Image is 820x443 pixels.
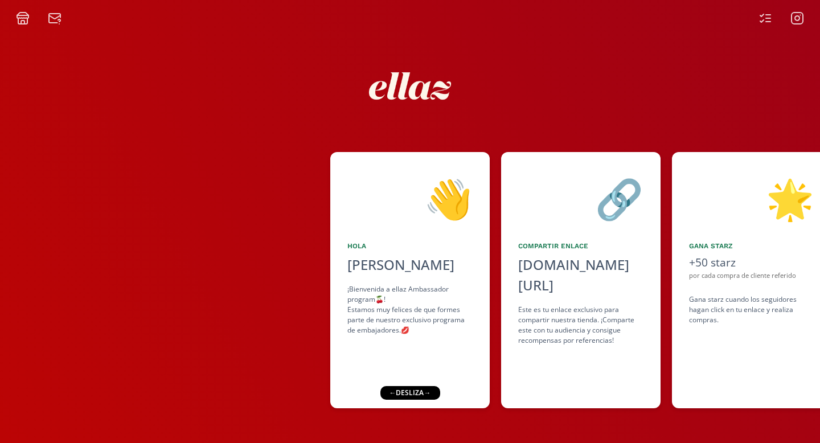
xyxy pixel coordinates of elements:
div: 🔗 [518,169,643,227]
div: Gana starz cuando los seguidores hagan click en tu enlace y realiza compras . [689,294,814,325]
div: 🌟 [689,169,814,227]
div: [PERSON_NAME] [347,255,473,275]
div: ← desliza → [380,386,440,400]
div: Hola [347,241,473,251]
div: [DOMAIN_NAME][URL] [518,255,643,296]
img: nKmKAABZpYV7 [359,35,461,137]
div: 👋 [347,169,473,227]
div: ¡Bienvenida a ellaz Ambassador program🍒! Estamos muy felices de que formes parte de nuestro exclu... [347,284,473,335]
div: Este es tu enlace exclusivo para compartir nuestra tienda. ¡Comparte este con tu audiencia y cons... [518,305,643,346]
div: Gana starz [689,241,814,251]
div: +50 starz [689,255,814,271]
div: por cada compra de cliente referido [689,271,814,281]
div: Compartir Enlace [518,241,643,251]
